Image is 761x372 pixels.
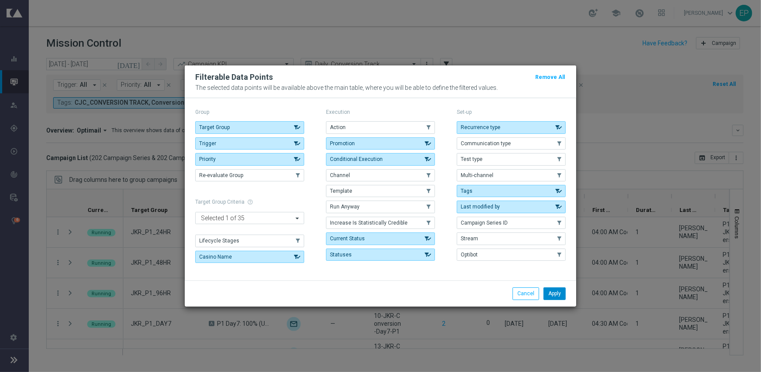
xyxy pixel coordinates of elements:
[457,121,566,133] button: Recurrence type
[326,137,435,150] button: Promotion
[326,249,435,261] button: Statuses
[544,287,566,300] button: Apply
[199,156,216,162] span: Priority
[195,153,304,165] button: Priority
[461,220,508,226] span: Campaign Series ID
[457,109,566,116] p: Set-up
[326,153,435,165] button: Conditional Execution
[457,153,566,165] button: Test type
[457,249,566,261] button: Optibot
[513,287,539,300] button: Cancel
[326,109,435,116] p: Execution
[326,201,435,213] button: Run Anyway
[330,220,408,226] span: Increase Is Statistically Credible
[326,121,435,133] button: Action
[457,217,566,229] button: Campaign Series ID
[195,212,304,224] ng-select: Casino Name
[461,188,472,194] span: Tags
[461,172,493,178] span: Multi-channel
[330,188,352,194] span: Template
[326,185,435,197] button: Template
[199,140,216,147] span: Trigger
[461,156,482,162] span: Test type
[195,72,273,82] h2: Filterable Data Points
[330,172,350,178] span: Channel
[461,140,511,147] span: Communication type
[195,169,304,181] button: Re-evaluate Group
[461,204,500,210] span: Last modified by
[457,232,566,245] button: Stream
[457,185,566,197] button: Tags
[330,204,360,210] span: Run Anyway
[199,238,239,244] span: Lifecycle Stages
[326,232,435,245] button: Current Status
[534,72,566,82] button: Remove All
[326,169,435,181] button: Channel
[195,109,304,116] p: Group
[330,124,346,130] span: Action
[330,156,383,162] span: Conditional Execution
[457,201,566,213] button: Last modified by
[199,172,243,178] span: Re-evaluate Group
[461,235,478,242] span: Stream
[199,254,232,260] span: Casino Name
[330,140,355,147] span: Promotion
[195,199,304,205] h1: Target Group Criteria
[461,252,478,258] span: Optibot
[330,235,365,242] span: Current Status
[195,137,304,150] button: Trigger
[195,251,304,263] button: Casino Name
[199,124,230,130] span: Target Group
[195,235,304,247] button: Lifecycle Stages
[457,137,566,150] button: Communication type
[199,214,247,222] span: Selected 1 of 35
[195,84,566,91] p: The selected data points will be available above the main table, where you will be able to define...
[247,199,253,205] span: help_outline
[326,217,435,229] button: Increase Is Statistically Credible
[330,252,352,258] span: Statuses
[457,169,566,181] button: Multi-channel
[195,121,304,133] button: Target Group
[461,124,500,130] span: Recurrence type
